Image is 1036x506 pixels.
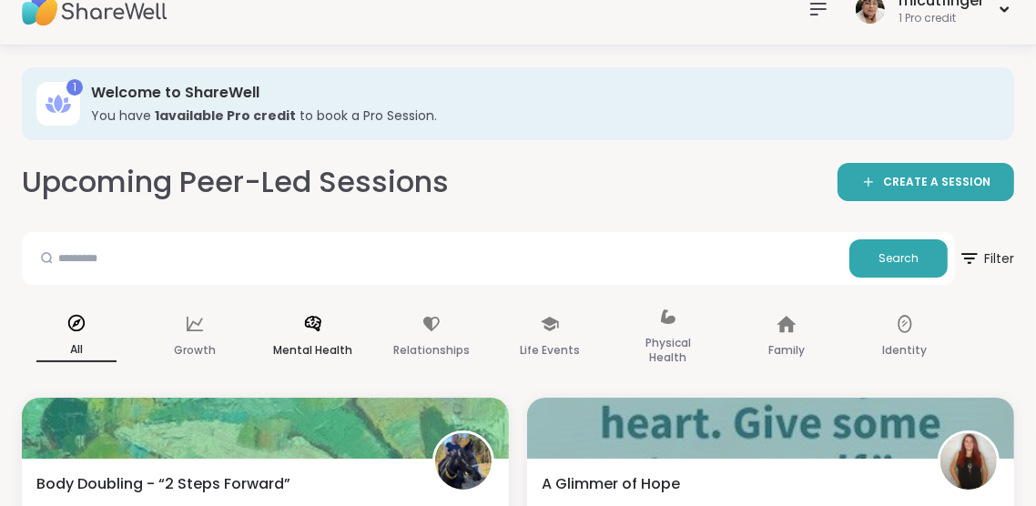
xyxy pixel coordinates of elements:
[91,83,989,103] h3: Welcome to ShareWell
[66,79,83,96] div: 1
[435,433,492,490] img: Irena444
[959,237,1014,280] span: Filter
[899,11,984,26] div: 1 Pro credit
[768,339,805,361] p: Family
[849,239,948,278] button: Search
[628,332,708,369] p: Physical Health
[542,473,680,495] span: A Glimmer of Hope
[155,106,296,125] b: 1 available Pro credit
[883,175,990,190] span: CREATE A SESSION
[36,339,117,362] p: All
[36,473,290,495] span: Body Doubling - “2 Steps Forward”
[22,162,449,203] h2: Upcoming Peer-Led Sessions
[959,232,1014,285] button: Filter
[274,339,353,361] p: Mental Health
[883,339,928,361] p: Identity
[520,339,580,361] p: Life Events
[879,250,919,267] span: Search
[393,339,470,361] p: Relationships
[91,106,989,125] h3: You have to book a Pro Session.
[174,339,216,361] p: Growth
[940,433,997,490] img: SarahR83
[838,163,1014,201] a: CREATE A SESSION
